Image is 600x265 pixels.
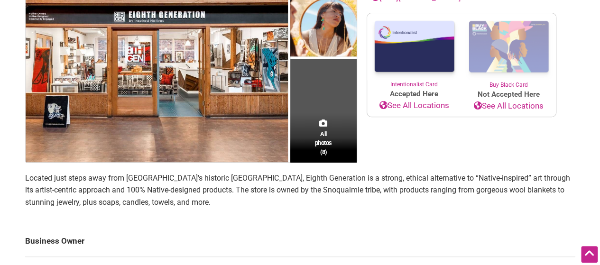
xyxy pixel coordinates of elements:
[462,13,556,89] a: Buy Black Card
[25,226,575,257] td: Business Owner
[581,246,598,263] div: Scroll Back to Top
[367,89,462,100] span: Accepted Here
[367,13,462,89] a: Intentionalist Card
[315,129,332,156] span: All photos (8)
[367,100,462,112] a: See All Locations
[462,100,556,112] a: See All Locations
[462,89,556,100] span: Not Accepted Here
[462,13,556,81] img: Buy Black Card
[25,172,575,209] p: Located just steps away from [GEOGRAPHIC_DATA]’s historic [GEOGRAPHIC_DATA], Eighth Generation is...
[367,13,462,80] img: Intentionalist Card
